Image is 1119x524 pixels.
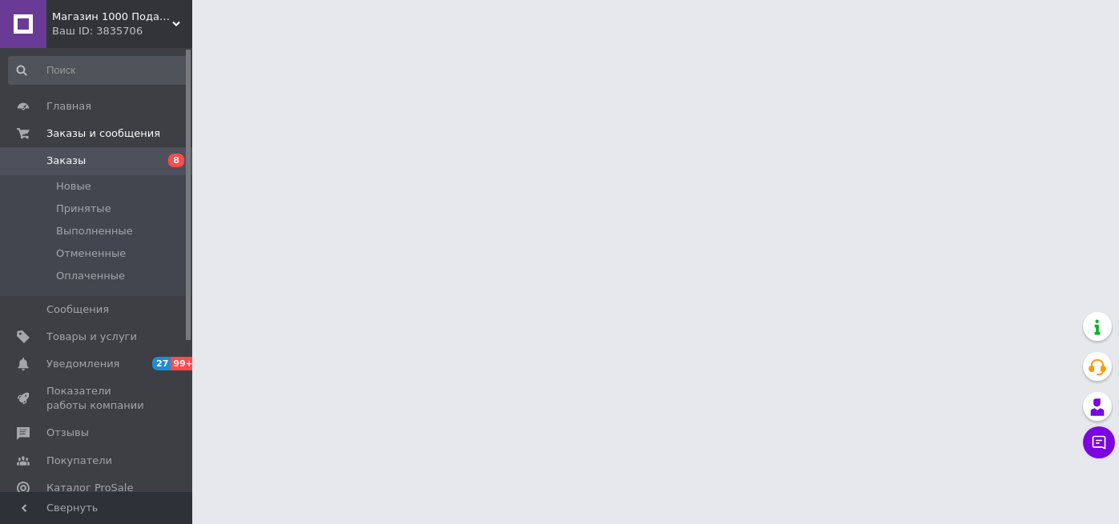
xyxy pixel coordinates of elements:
span: Главная [46,99,91,114]
input: Поиск [8,56,189,85]
span: Уведомления [46,357,119,371]
span: Заказы [46,154,86,168]
span: Заказы и сообщения [46,126,160,141]
span: Выполненные [56,224,133,238]
span: 8 [168,154,184,167]
span: Каталог ProSale [46,481,133,495]
span: Отзывы [46,426,89,440]
span: 27 [152,357,171,370]
span: Сообщения [46,302,109,317]
span: Товары и услуги [46,330,137,344]
span: Показатели работы компании [46,384,148,413]
span: Принятые [56,202,111,216]
span: Магазин 1000 Подарков [52,10,172,24]
span: Отмененные [56,246,126,261]
span: Новые [56,179,91,194]
span: Оплаченные [56,269,125,283]
button: Чат с покупателем [1083,426,1115,458]
span: Покупатели [46,454,112,468]
div: Ваш ID: 3835706 [52,24,192,38]
span: 99+ [171,357,197,370]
